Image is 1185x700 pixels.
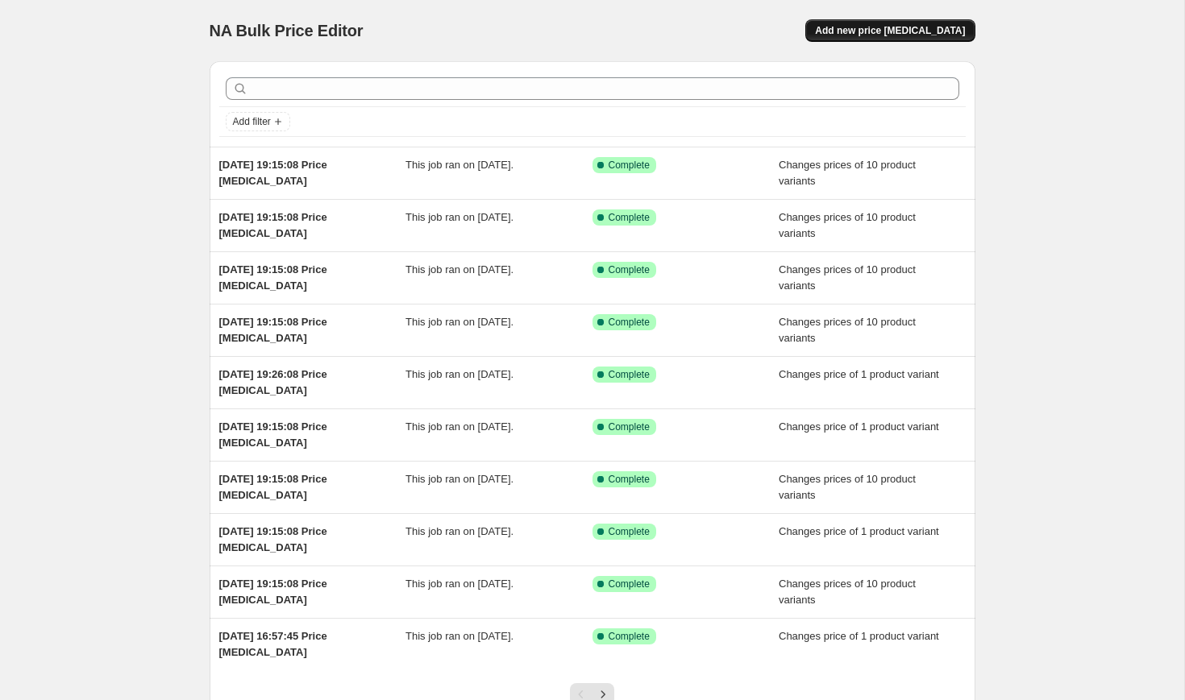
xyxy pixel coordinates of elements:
[779,578,916,606] span: Changes prices of 10 product variants
[405,525,513,537] span: This job ran on [DATE].
[779,525,939,537] span: Changes price of 1 product variant
[779,263,916,292] span: Changes prices of 10 product variants
[405,420,513,433] span: This job ran on [DATE].
[219,368,327,396] span: [DATE] 19:26:08 Price [MEDICAL_DATA]
[609,578,650,590] span: Complete
[219,630,327,658] span: [DATE] 16:57:45 Price [MEDICAL_DATA]
[609,263,650,276] span: Complete
[779,316,916,344] span: Changes prices of 10 product variants
[210,22,364,39] span: NA Bulk Price Editor
[405,316,513,328] span: This job ran on [DATE].
[219,316,327,344] span: [DATE] 19:15:08 Price [MEDICAL_DATA]
[226,112,290,131] button: Add filter
[609,368,650,381] span: Complete
[609,525,650,538] span: Complete
[405,630,513,642] span: This job ran on [DATE].
[609,630,650,643] span: Complete
[219,525,327,553] span: [DATE] 19:15:08 Price [MEDICAL_DATA]
[779,368,939,380] span: Changes price of 1 product variant
[779,630,939,642] span: Changes price of 1 product variant
[405,578,513,590] span: This job ran on [DATE].
[219,159,327,187] span: [DATE] 19:15:08 Price [MEDICAL_DATA]
[219,263,327,292] span: [DATE] 19:15:08 Price [MEDICAL_DATA]
[233,115,271,128] span: Add filter
[609,211,650,224] span: Complete
[779,473,916,501] span: Changes prices of 10 product variants
[219,473,327,501] span: [DATE] 19:15:08 Price [MEDICAL_DATA]
[405,211,513,223] span: This job ran on [DATE].
[219,211,327,239] span: [DATE] 19:15:08 Price [MEDICAL_DATA]
[805,19,975,42] button: Add new price [MEDICAL_DATA]
[815,24,965,37] span: Add new price [MEDICAL_DATA]
[609,473,650,486] span: Complete
[779,420,939,433] span: Changes price of 1 product variant
[405,368,513,380] span: This job ran on [DATE].
[609,420,650,433] span: Complete
[609,316,650,329] span: Complete
[405,159,513,171] span: This job ran on [DATE].
[779,159,916,187] span: Changes prices of 10 product variants
[405,263,513,275] span: This job ran on [DATE].
[609,159,650,172] span: Complete
[219,578,327,606] span: [DATE] 19:15:08 Price [MEDICAL_DATA]
[405,473,513,485] span: This job ran on [DATE].
[779,211,916,239] span: Changes prices of 10 product variants
[219,420,327,449] span: [DATE] 19:15:08 Price [MEDICAL_DATA]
